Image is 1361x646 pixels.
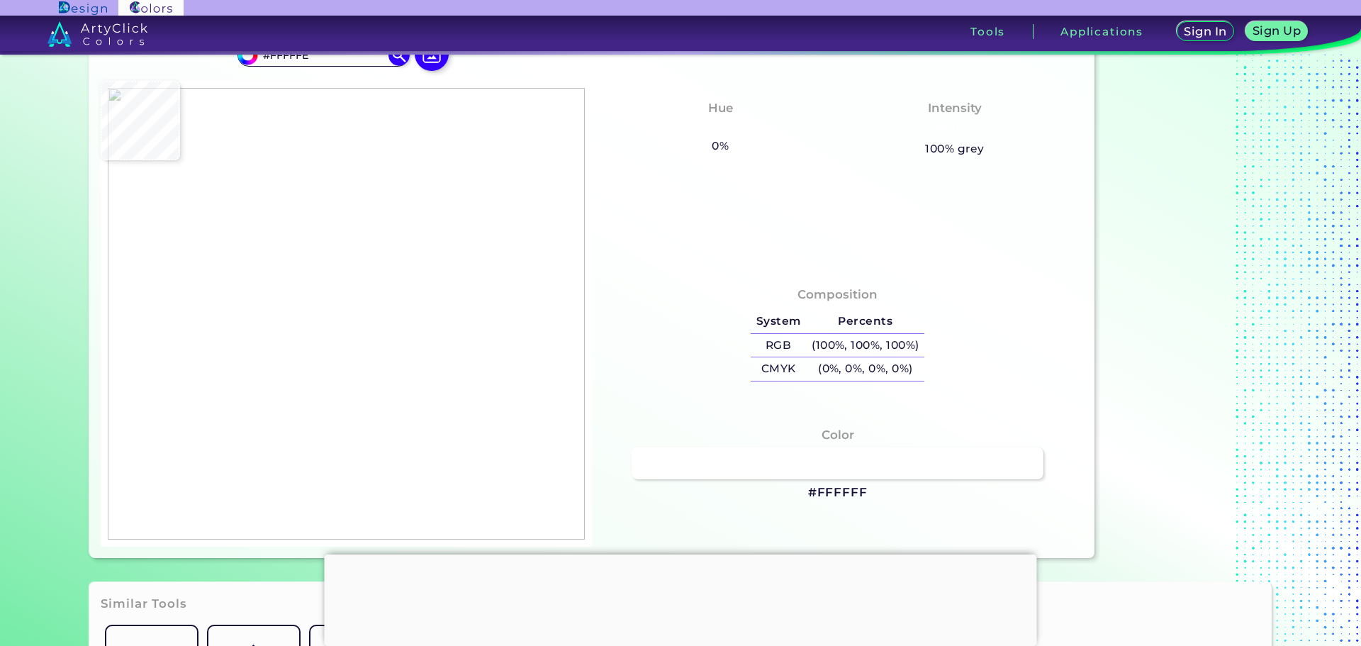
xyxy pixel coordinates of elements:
[925,140,984,158] h5: 100% grey
[797,284,878,305] h4: Composition
[1255,26,1299,36] h5: Sign Up
[822,425,854,445] h4: Color
[1186,26,1225,37] h5: Sign In
[806,310,924,333] h5: Percents
[751,334,806,357] h5: RGB
[970,26,1005,37] h3: Tools
[1060,26,1143,37] h3: Applications
[325,555,1037,642] iframe: Advertisement
[257,45,389,65] input: type color..
[751,310,806,333] h5: System
[806,357,924,381] h5: (0%, 0%, 0%, 0%)
[388,45,410,66] img: icon search
[59,1,106,15] img: ArtyClick Design logo
[697,121,744,138] h3: None
[751,357,806,381] h5: CMYK
[708,98,733,118] h4: Hue
[101,596,187,613] h3: Similar Tools
[707,137,734,155] h5: 0%
[928,98,982,118] h4: Intensity
[931,121,978,138] h3: None
[808,484,868,501] h3: #FFFFFF
[1179,23,1231,40] a: Sign In
[1248,23,1304,40] a: Sign Up
[806,334,924,357] h5: (100%, 100%, 100%)
[47,21,147,47] img: logo_artyclick_colors_white.svg
[108,88,585,540] img: ac0eee0e-4d5e-44d9-ac85-fddae45651a8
